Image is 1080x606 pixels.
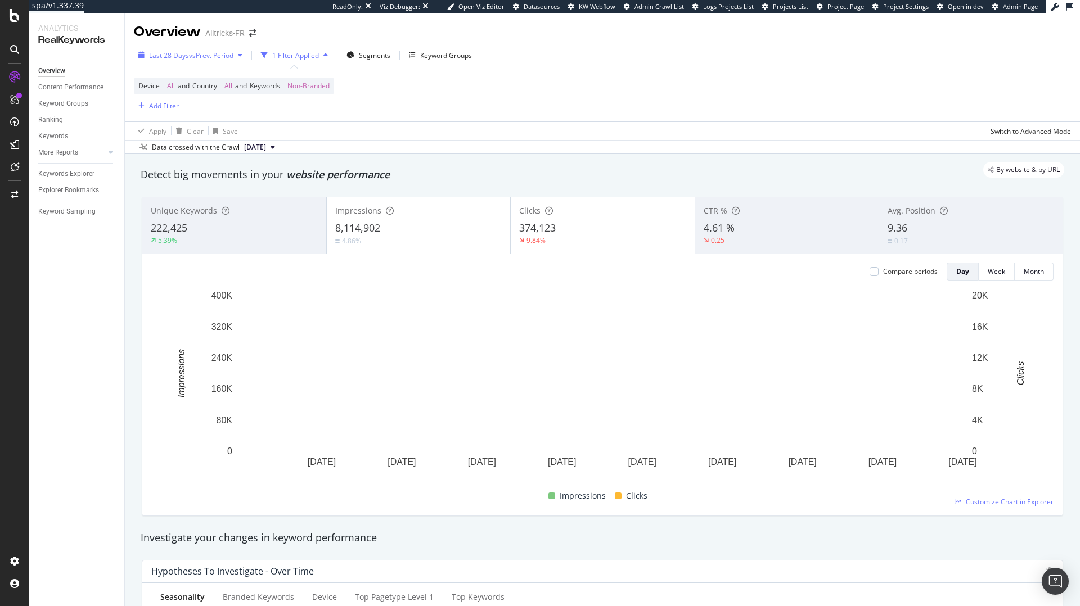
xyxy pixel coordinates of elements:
text: [DATE] [388,457,416,467]
div: More Reports [38,147,78,159]
div: Day [956,266,969,276]
div: Keywords [38,130,68,142]
div: arrow-right-arrow-left [249,29,256,37]
button: Month [1015,263,1054,281]
text: 320K [211,322,233,331]
span: By website & by URL [996,166,1060,173]
span: 8,114,902 [335,221,380,234]
a: Keyword Groups [38,98,116,110]
div: Seasonality [160,591,205,603]
button: Segments [342,46,395,64]
span: vs Prev. Period [189,51,233,60]
button: Last 28 DaysvsPrev. Period [134,46,247,64]
a: Content Performance [38,82,116,93]
span: = [161,81,165,91]
div: 0.25 [711,236,724,245]
div: Alltricks-FR [205,28,245,39]
a: Ranking [38,114,116,126]
div: Content Performance [38,82,103,93]
span: Clicks [626,489,647,503]
span: Avg. Position [888,205,935,216]
a: Project Settings [872,2,929,11]
span: Project Settings [883,2,929,11]
div: Investigate your changes in keyword performance [141,531,1064,545]
span: = [219,81,223,91]
button: Week [979,263,1015,281]
a: Admin Page [992,2,1038,11]
div: Top pagetype Level 1 [355,591,434,603]
text: 16K [972,322,988,331]
div: RealKeywords [38,34,115,47]
a: Admin Crawl List [624,2,684,11]
div: Week [988,266,1005,276]
span: 9.36 [888,221,907,234]
a: Open Viz Editor [447,2,505,11]
div: Keywords Explorer [38,168,94,180]
a: Keywords [38,130,116,142]
span: 4.61 % [704,221,735,234]
span: Impressions [335,205,381,216]
button: Add Filter [134,99,179,112]
a: KW Webflow [568,2,615,11]
a: Logs Projects List [692,2,754,11]
div: Save [223,126,238,136]
span: Device [138,81,160,91]
a: Overview [38,65,116,77]
text: [DATE] [628,457,656,467]
div: Keyword Groups [38,98,88,110]
div: Keyword Groups [420,51,472,60]
text: Impressions [177,349,186,397]
div: Device [312,591,337,603]
div: 1 Filter Applied [272,51,319,60]
svg: A chart. [151,290,1054,485]
span: = [282,81,286,91]
text: 0 [227,446,232,456]
text: 12K [972,353,988,363]
span: Last 28 Days [149,51,189,60]
img: Equal [888,239,892,243]
span: and [178,81,190,91]
span: Admin Crawl List [634,2,684,11]
text: Clicks [1016,361,1025,386]
div: Explorer Bookmarks [38,184,99,196]
span: All [167,78,175,94]
div: Switch to Advanced Mode [991,126,1071,136]
span: Clicks [519,205,541,216]
span: Admin Page [1003,2,1038,11]
text: [DATE] [868,457,897,467]
text: 20K [972,291,988,300]
div: 0.17 [894,236,908,246]
span: Open Viz Editor [458,2,505,11]
div: 5.39% [158,236,177,245]
a: Explorer Bookmarks [38,184,116,196]
button: Apply [134,122,166,140]
text: [DATE] [948,457,976,467]
a: Customize Chart in Explorer [955,497,1054,506]
text: 8K [972,384,983,394]
span: All [224,78,232,94]
a: Open in dev [937,2,984,11]
text: [DATE] [788,457,816,467]
text: 0 [972,446,977,456]
div: Data crossed with the Crawl [152,142,240,152]
text: 240K [211,353,233,363]
a: Datasources [513,2,560,11]
div: Apply [149,126,166,136]
span: 2025 Sep. 15th [244,142,266,152]
div: Overview [38,65,65,77]
text: [DATE] [468,457,496,467]
div: Ranking [38,114,63,126]
span: Country [192,81,217,91]
span: KW Webflow [579,2,615,11]
span: Impressions [560,489,606,503]
button: Switch to Advanced Mode [986,122,1071,140]
span: CTR % [704,205,727,216]
text: [DATE] [708,457,736,467]
div: 4.86% [342,236,361,246]
div: Viz Debugger: [380,2,420,11]
text: [DATE] [548,457,576,467]
a: Projects List [762,2,808,11]
text: 80K [217,415,233,425]
div: Clear [187,126,204,136]
button: Keyword Groups [404,46,476,64]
